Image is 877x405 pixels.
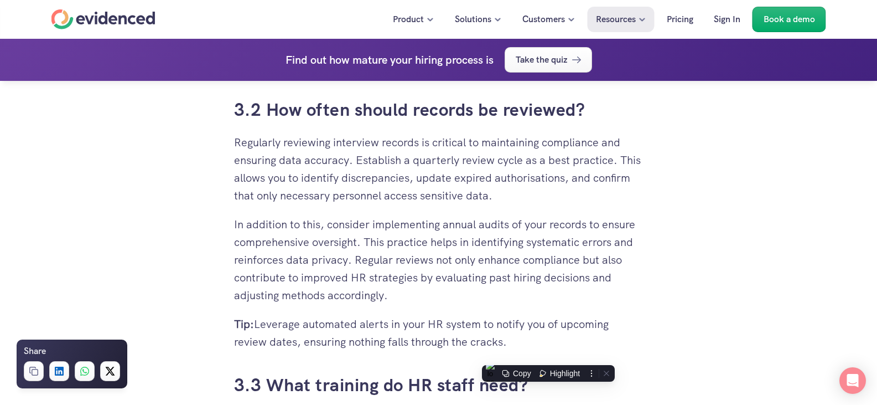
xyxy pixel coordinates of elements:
[393,12,424,27] p: Product
[234,134,644,204] p: Regularly reviewing interview records is critical to maintaining compliance and ensuring data acc...
[753,7,826,32] a: Book a demo
[51,9,155,29] a: Home
[234,315,644,351] p: Leverage automated alerts in your HR system to notify you of upcoming review dates, ensuring noth...
[516,53,567,67] p: Take the quiz
[234,216,644,304] p: In addition to this, consider implementing annual audits of your records to ensure comprehensive ...
[24,344,46,358] h6: Share
[234,373,528,397] a: 3.3 What training do HR staff need?
[764,12,815,27] p: Book a demo
[234,98,585,121] a: 3.2 How often should records be reviewed?
[596,12,636,27] p: Resources
[286,51,494,69] h4: Find out how mature your hiring process is
[667,12,693,27] p: Pricing
[234,317,254,331] strong: Tip:
[705,7,749,32] a: Sign In
[455,12,491,27] p: Solutions
[505,47,592,73] a: Take the quiz
[839,367,866,394] div: Open Intercom Messenger
[714,12,740,27] p: Sign In
[522,12,565,27] p: Customers
[658,7,702,32] a: Pricing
